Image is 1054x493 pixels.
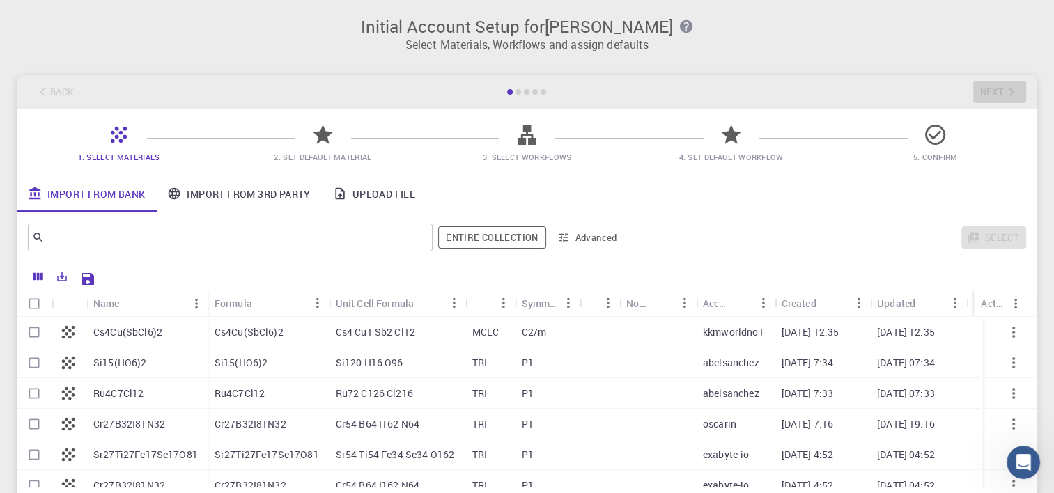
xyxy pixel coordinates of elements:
button: Menu [443,292,465,314]
div: Symmetry [515,290,580,317]
p: [DATE] 07:34 [877,356,935,370]
p: [DATE] 4:52 [782,478,834,492]
div: Actions [974,290,1027,317]
button: Menu [848,292,870,314]
span: 4. Set Default Workflow [679,152,783,162]
button: Menu [557,292,579,314]
button: Sort [730,292,752,314]
div: Created [775,290,870,317]
p: [DATE] 04:52 [877,478,935,492]
button: Menu [493,292,515,314]
div: Lattice [465,290,515,317]
p: C2/m [522,325,547,339]
button: Menu [752,292,775,314]
p: kkmworldno1 [703,325,764,339]
p: Cr54 B64 I162 N64 [336,478,420,492]
p: TRI [472,417,487,431]
p: [DATE] 7:34 [782,356,834,370]
span: Filter throughout whole library including sets (folders) [438,226,545,249]
p: [DATE] 7:16 [782,417,834,431]
button: Sort [252,292,274,314]
div: Symmetry [522,290,557,317]
span: 2. Set Default Material [274,152,371,162]
button: Menu [674,292,696,314]
button: Menu [943,292,966,314]
h3: Initial Account Setup for [PERSON_NAME] [25,17,1029,36]
p: Cr27B32I81N32 [215,478,286,492]
button: Sort [414,292,436,314]
button: Save Explorer Settings [74,265,102,293]
button: Menu [185,292,208,315]
button: Entire collection [438,226,545,249]
p: oscarin [703,417,736,431]
div: Unit Cell Formula [329,290,465,317]
div: Account [703,290,730,317]
button: Advanced [552,226,624,249]
button: Menu [307,292,329,314]
p: P1 [522,478,534,492]
button: Menu [597,292,619,314]
div: Unit Cell Formula [336,290,414,317]
div: Tags [579,290,619,317]
button: Export [50,265,74,288]
p: Cr27B32I81N32 [215,417,286,431]
a: Upload File [322,175,426,212]
p: Cs4Cu(SbCl6)2 [93,325,162,339]
p: TRI [472,356,487,370]
div: Updated [870,290,966,317]
a: Import From 3rd Party [156,175,321,212]
p: P1 [522,386,534,400]
p: TRI [472,386,487,400]
a: Import From Bank [17,175,156,212]
iframe: Intercom live chat [1007,446,1040,479]
p: MCLC [472,325,499,339]
p: Si15(HO6)2 [215,356,268,370]
button: Menu [1005,292,1027,315]
p: P1 [522,356,534,370]
div: Non-periodic [619,290,696,317]
p: Si15(HO6)2 [93,356,147,370]
div: Updated [877,290,915,317]
div: Icon [52,290,86,317]
p: Cs4 Cu1 Sb2 Cl12 [336,325,415,339]
button: Sort [915,292,938,314]
button: Sort [472,292,495,314]
button: Sort [651,292,674,314]
div: Account [696,290,775,317]
p: P1 [522,448,534,462]
p: exabyte-io [703,448,750,462]
div: Non-periodic [626,290,651,317]
p: [DATE] 12:35 [782,325,839,339]
p: Ru4C7Cl12 [215,386,265,400]
p: [DATE] 04:52 [877,448,935,462]
p: Cr27B32I81N32 [93,417,165,431]
p: Cr27B32I81N32 [93,478,165,492]
p: abelsanchez [703,386,759,400]
p: [DATE] 12:35 [877,325,935,339]
button: Sort [816,292,839,314]
p: exabyte-io [703,478,750,492]
p: [DATE] 07:33 [877,386,935,400]
div: Created [782,290,816,317]
p: P1 [522,417,534,431]
p: TRI [472,448,487,462]
div: Name [93,290,120,317]
p: Sr27Ti27Fe17Se17O81 [215,448,319,462]
span: 3. Select Workflows [483,152,572,162]
p: [DATE] 19:16 [877,417,935,431]
button: Sort [120,292,142,315]
p: abelsanchez [703,356,759,370]
div: Actions [981,290,1005,317]
p: Si120 H16 O96 [336,356,403,370]
p: Cs4Cu(SbCl6)2 [215,325,284,339]
p: Select Materials, Workflows and assign defaults [25,36,1029,53]
p: Sr54 Ti54 Fe34 Se34 O162 [336,448,455,462]
span: Podpora [27,10,79,22]
span: 5. Confirm [913,152,957,162]
div: Formula [208,290,329,317]
p: Ru4C7Cl12 [93,386,144,400]
p: Sr27Ti27Fe17Se17O81 [93,448,198,462]
button: Columns [26,265,50,288]
p: [DATE] 7:33 [782,386,834,400]
div: Name [86,290,208,317]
